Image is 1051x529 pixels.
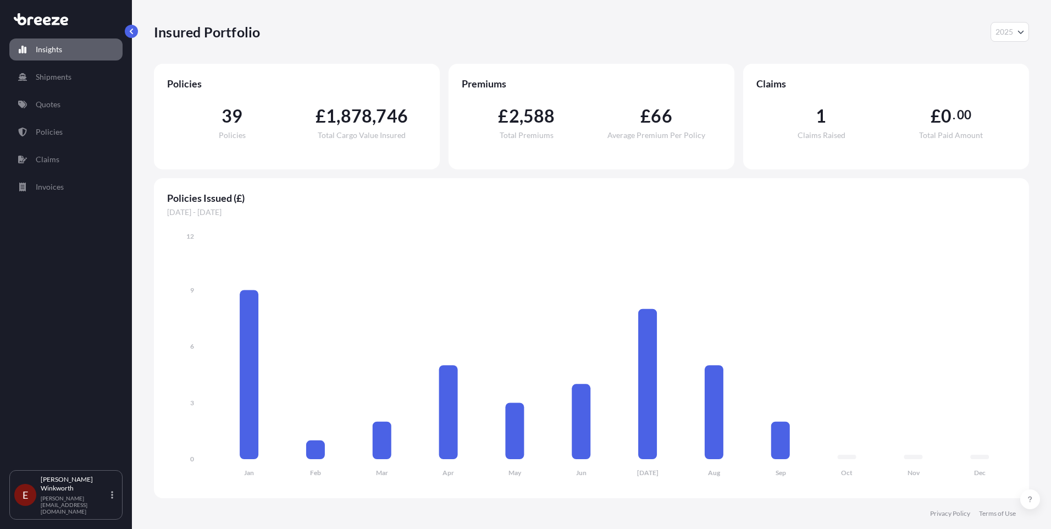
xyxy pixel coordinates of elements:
tspan: 9 [190,286,194,294]
tspan: Aug [708,469,721,477]
tspan: Nov [908,469,920,477]
span: 588 [523,107,555,125]
span: Total Cargo Value Insured [318,131,406,139]
span: 878 [341,107,373,125]
p: Insights [36,44,62,55]
p: [PERSON_NAME][EMAIL_ADDRESS][DOMAIN_NAME] [41,495,109,515]
tspan: Apr [442,469,454,477]
span: [DATE] - [DATE] [167,207,1016,218]
tspan: 6 [190,342,194,350]
a: Invoices [9,176,123,198]
a: Policies [9,121,123,143]
span: Total Paid Amount [919,131,983,139]
span: Policies Issued (£) [167,191,1016,205]
tspan: 3 [190,399,194,407]
span: £ [931,107,941,125]
span: . [953,111,955,119]
span: 1 [816,107,826,125]
a: Quotes [9,93,123,115]
a: Privacy Policy [930,509,970,518]
a: Claims [9,148,123,170]
p: Quotes [36,99,60,110]
span: 746 [376,107,408,125]
tspan: May [508,469,522,477]
tspan: Dec [974,469,986,477]
p: [PERSON_NAME] Winkworth [41,475,109,493]
span: Average Premium Per Policy [607,131,705,139]
button: Year Selector [991,22,1029,42]
tspan: 0 [190,455,194,463]
tspan: Sep [776,469,786,477]
tspan: Mar [376,469,388,477]
span: £ [316,107,326,125]
a: Insights [9,38,123,60]
p: Invoices [36,181,64,192]
span: Claims [756,77,1016,90]
span: 00 [957,111,971,119]
tspan: Jan [244,469,254,477]
p: Policies [36,126,63,137]
span: 2 [509,107,519,125]
tspan: Oct [841,469,853,477]
tspan: Feb [310,469,321,477]
span: Policies [219,131,246,139]
span: Total Premiums [500,131,554,139]
span: 39 [222,107,242,125]
a: Terms of Use [979,509,1016,518]
span: 66 [651,107,672,125]
span: , [519,107,523,125]
p: Insured Portfolio [154,23,260,41]
span: 1 [326,107,336,125]
span: E [23,489,28,500]
span: Claims Raised [798,131,845,139]
tspan: Jun [576,469,587,477]
span: £ [640,107,651,125]
span: Policies [167,77,427,90]
tspan: 12 [186,232,194,240]
tspan: [DATE] [637,469,659,477]
span: , [372,107,376,125]
span: £ [498,107,508,125]
span: Premiums [462,77,721,90]
span: , [336,107,340,125]
a: Shipments [9,66,123,88]
p: Shipments [36,71,71,82]
p: Claims [36,154,59,165]
span: 0 [941,107,952,125]
span: 2025 [995,26,1013,37]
